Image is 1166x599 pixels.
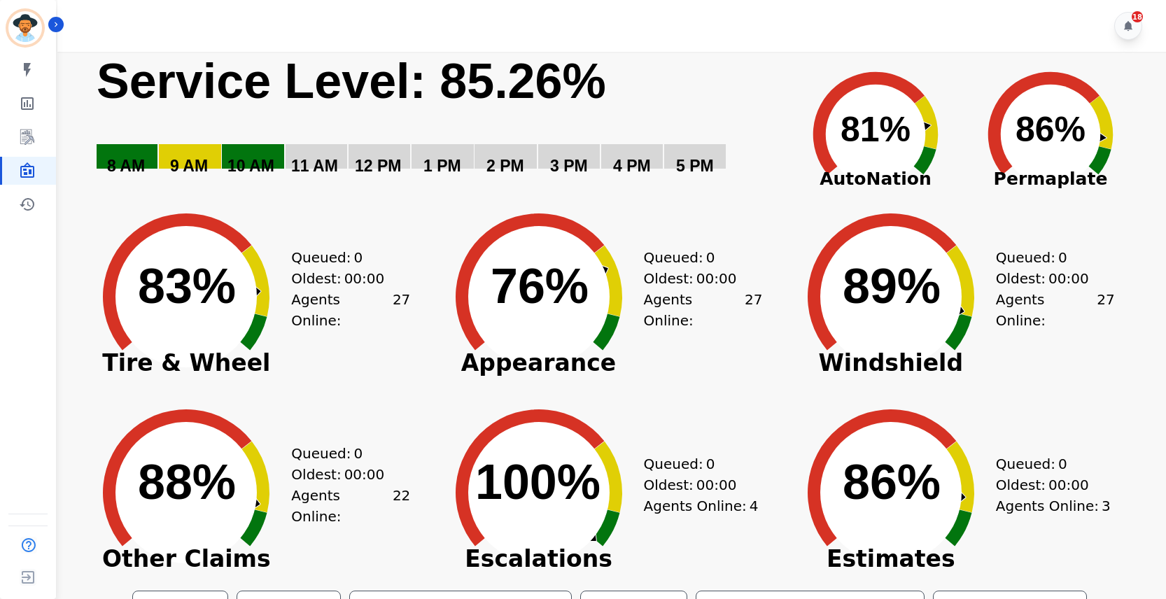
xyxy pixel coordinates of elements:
[344,464,385,485] span: 00:00
[291,485,410,527] div: Agents Online:
[613,157,651,175] text: 4 PM
[788,166,963,192] span: AutoNation
[1058,247,1067,268] span: 0
[644,453,749,474] div: Queued:
[291,289,410,331] div: Agents Online:
[706,453,715,474] span: 0
[1132,11,1143,22] div: 18
[353,247,363,268] span: 0
[138,259,236,313] text: 83%
[434,356,644,370] span: Appearance
[996,268,1101,289] div: Oldest:
[843,455,941,509] text: 86%
[644,289,763,331] div: Agents Online:
[138,455,236,509] text: 88%
[676,157,714,175] text: 5 PM
[170,157,208,175] text: 9 AM
[996,453,1101,474] div: Queued:
[8,11,42,45] img: Bordered avatar
[393,289,410,331] span: 27
[1097,289,1114,331] span: 27
[841,110,911,149] text: 81%
[97,54,606,108] text: Service Level: 85.26%
[1102,495,1111,516] span: 3
[291,268,396,289] div: Oldest:
[1048,474,1089,495] span: 00:00
[963,166,1138,192] span: Permaplate
[491,259,589,313] text: 76%
[1016,110,1086,149] text: 86%
[644,268,749,289] div: Oldest:
[644,495,763,516] div: Agents Online:
[353,443,363,464] span: 0
[291,157,338,175] text: 11 AM
[644,474,749,495] div: Oldest:
[344,268,385,289] span: 00:00
[843,259,941,313] text: 89%
[393,485,410,527] span: 22
[550,157,588,175] text: 3 PM
[1048,268,1089,289] span: 00:00
[706,247,715,268] span: 0
[81,552,291,566] span: Other Claims
[291,247,396,268] div: Queued:
[996,495,1115,516] div: Agents Online:
[107,157,145,175] text: 8 AM
[81,356,291,370] span: Tire & Wheel
[696,268,737,289] span: 00:00
[95,52,779,195] svg: Service Level: 0%
[996,474,1101,495] div: Oldest:
[745,289,762,331] span: 27
[750,495,759,516] span: 4
[996,289,1115,331] div: Agents Online:
[786,356,996,370] span: Windshield
[475,455,600,509] text: 100%
[355,157,401,175] text: 12 PM
[434,552,644,566] span: Escalations
[996,247,1101,268] div: Queued:
[1058,453,1067,474] span: 0
[644,247,749,268] div: Queued:
[486,157,524,175] text: 2 PM
[291,443,396,464] div: Queued:
[423,157,461,175] text: 1 PM
[786,552,996,566] span: Estimates
[227,157,274,175] text: 10 AM
[696,474,737,495] span: 00:00
[291,464,396,485] div: Oldest:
